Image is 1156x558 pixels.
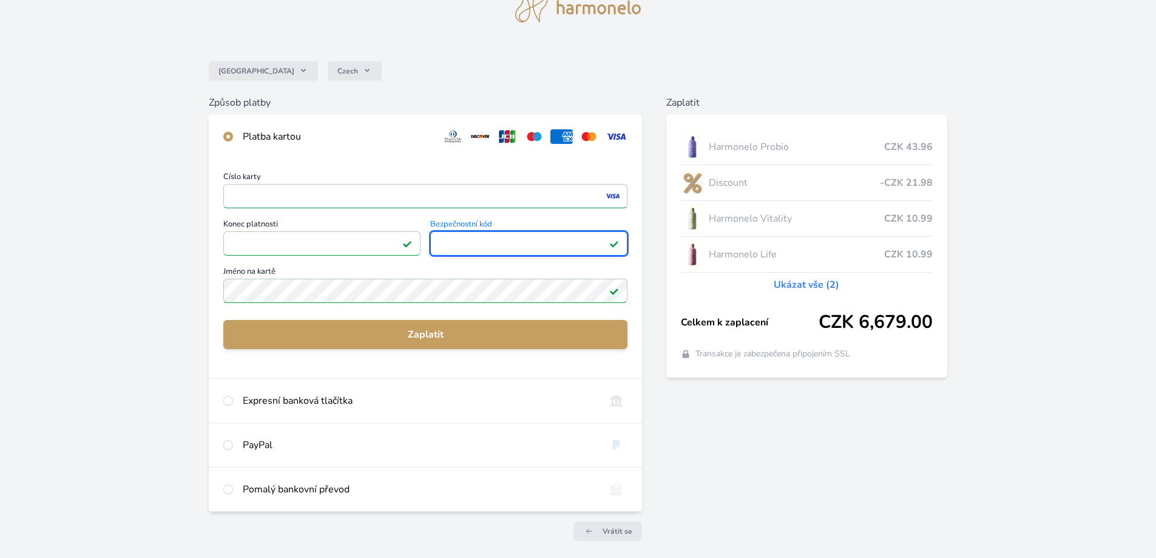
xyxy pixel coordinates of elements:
iframe: Iframe pro bezpečnostní kód [436,235,622,252]
span: Bezpečnostní kód [430,220,627,231]
img: diners.svg [442,129,464,144]
div: Platba kartou [243,129,432,144]
span: Jméno na kartě [223,268,627,279]
span: -CZK 21.98 [880,175,933,190]
span: [GEOGRAPHIC_DATA] [218,66,294,76]
iframe: Iframe pro datum vypršení platnosti [229,235,415,252]
h6: Způsob platby [209,95,642,110]
span: CZK 10.99 [884,247,933,262]
iframe: Iframe pro číslo karty [229,188,622,205]
span: CZK 10.99 [884,211,933,226]
img: Platné pole [402,239,412,248]
div: Expresní banková tlačítka [243,393,595,408]
img: maestro.svg [523,129,546,144]
div: Pomalý bankovní převod [243,482,595,497]
img: mc.svg [578,129,600,144]
a: Ukázat vše (2) [774,277,839,292]
span: CZK 6,679.00 [819,311,933,333]
img: onlineBanking_CZ.svg [605,393,627,408]
h6: Zaplatit [666,95,947,110]
img: bankTransfer_IBAN.svg [605,482,627,497]
span: Vrátit se [603,526,632,536]
img: discount-lo.png [681,168,704,198]
div: PayPal [243,438,595,452]
a: Vrátit se [573,522,642,541]
span: Harmonelo Life [709,247,884,262]
img: discover.svg [469,129,492,144]
span: Číslo karty [223,173,627,184]
span: Discount [709,175,880,190]
span: Zaplatit [233,327,618,342]
img: paypal.svg [605,438,627,452]
span: Czech [337,66,358,76]
span: Harmonelo Probio [709,140,884,154]
img: jcb.svg [496,129,519,144]
span: Celkem k zaplacení [681,315,819,330]
span: Transakce je zabezpečena připojením SSL [695,348,850,360]
button: [GEOGRAPHIC_DATA] [209,61,318,81]
img: Platné pole [609,286,619,296]
img: CLEAN_LIFE_se_stinem_x-lo.jpg [681,239,704,270]
img: Platné pole [609,239,619,248]
img: visa [604,191,621,202]
button: Zaplatit [223,320,627,349]
span: Konec platnosti [223,220,421,231]
button: Czech [328,61,382,81]
img: visa.svg [605,129,627,144]
img: amex.svg [550,129,573,144]
img: CLEAN_PROBIO_se_stinem_x-lo.jpg [681,132,704,162]
img: CLEAN_VITALITY_se_stinem_x-lo.jpg [681,203,704,234]
span: Harmonelo Vitality [709,211,884,226]
input: Jméno na kartěPlatné pole [223,279,627,303]
span: CZK 43.96 [884,140,933,154]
